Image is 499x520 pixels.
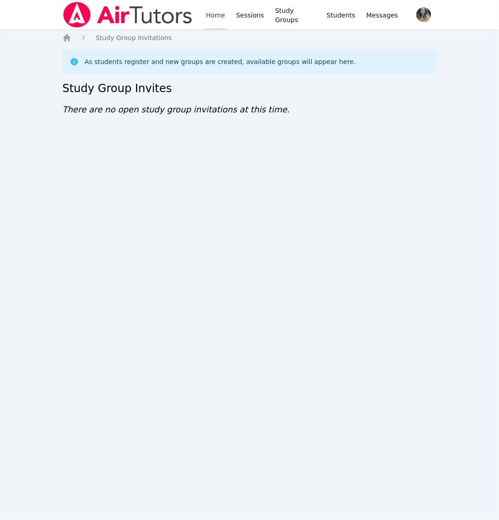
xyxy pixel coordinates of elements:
span: There are no open study group invitations at this time. [62,105,290,114]
h2: Study Group Invites [62,81,437,96]
span: Messages [367,11,398,20]
a: Study Group Invitations [95,33,172,42]
nav: Breadcrumb [62,33,437,42]
div: As students register and new groups are created, available groups will appear here. [84,57,356,66]
img: Air Tutors [62,2,193,28]
span: Study Group Invitations [95,34,172,41]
